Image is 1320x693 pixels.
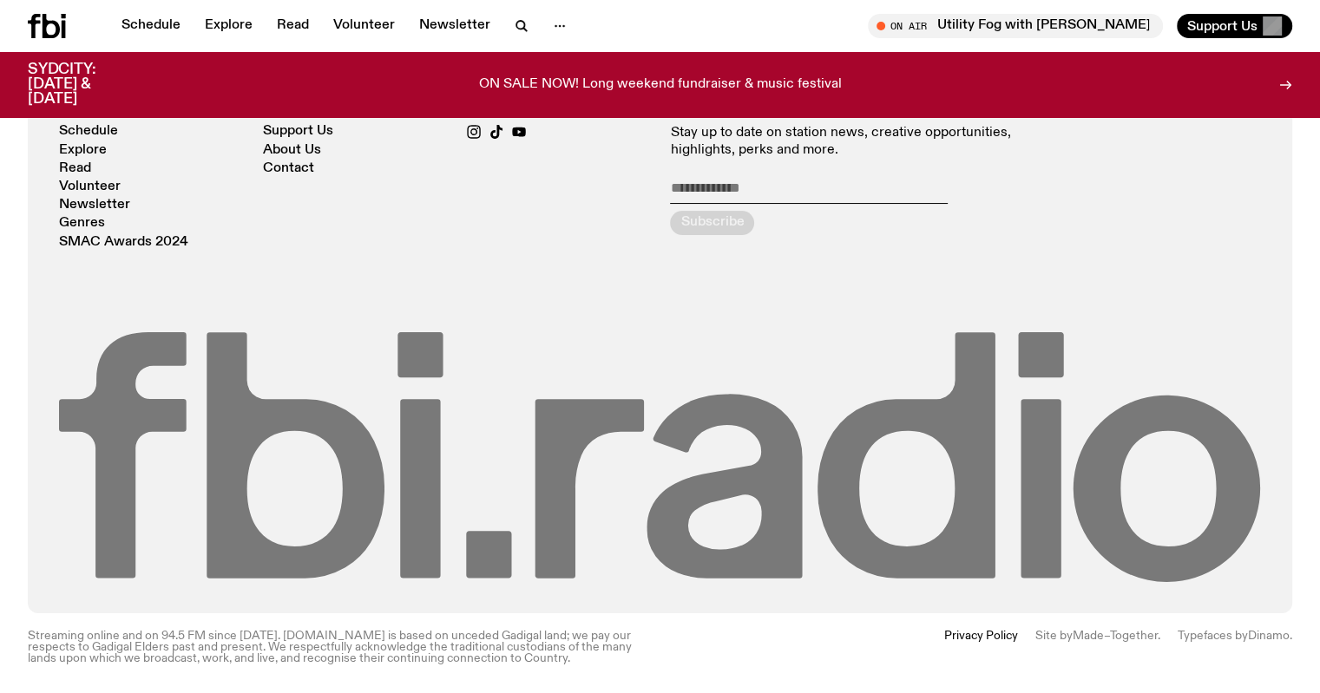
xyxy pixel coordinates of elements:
[266,14,319,38] a: Read
[1178,630,1248,642] span: Typefaces by
[111,14,191,38] a: Schedule
[1035,630,1073,642] span: Site by
[670,211,754,235] button: Subscribe
[1073,630,1158,642] a: Made–Together
[28,62,139,107] h3: SYDCITY: [DATE] & [DATE]
[59,199,130,212] a: Newsletter
[479,77,842,93] p: ON SALE NOW! Long weekend fundraiser & music festival
[1248,630,1290,642] a: Dinamo
[263,162,314,175] a: Contact
[59,180,121,193] a: Volunteer
[28,631,650,665] p: Streaming online and on 94.5 FM since [DATE]. [DOMAIN_NAME] is based on unceded Gadigal land; we ...
[670,125,1057,158] p: Stay up to date on station news, creative opportunities, highlights, perks and more.
[263,144,321,157] a: About Us
[868,14,1163,38] button: On AirUtility Fog with [PERSON_NAME]
[409,14,501,38] a: Newsletter
[1187,18,1258,34] span: Support Us
[59,162,91,175] a: Read
[1177,14,1292,38] button: Support Us
[1158,630,1160,642] span: .
[263,125,333,138] a: Support Us
[59,217,105,230] a: Genres
[194,14,263,38] a: Explore
[1290,630,1292,642] span: .
[323,14,405,38] a: Volunteer
[944,631,1018,665] a: Privacy Policy
[59,144,107,157] a: Explore
[59,236,188,249] a: SMAC Awards 2024
[59,125,118,138] a: Schedule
